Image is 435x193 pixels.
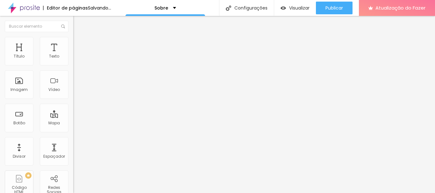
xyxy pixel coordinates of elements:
font: Publicar [325,5,343,11]
font: Configurações [234,5,267,11]
button: Publicar [316,2,353,14]
button: Visualizar [274,2,316,14]
img: view-1.svg [281,5,286,11]
font: Divisor [13,154,25,159]
font: Sobre [154,5,168,11]
font: Texto [49,53,59,59]
font: Espaçador [43,154,65,159]
input: Buscar elemento [5,21,68,32]
font: Imagem [11,87,28,92]
div: Salvando... [88,6,111,10]
img: Ícone [226,5,231,11]
font: Título [14,53,25,59]
font: Mapa [48,120,60,126]
font: Vídeo [48,87,60,92]
font: Visualizar [289,5,310,11]
iframe: Editor [73,16,435,193]
font: Botão [13,120,25,126]
font: Atualização do Fazer [375,4,425,11]
img: Ícone [61,24,65,28]
font: Editor de páginas [47,5,88,11]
